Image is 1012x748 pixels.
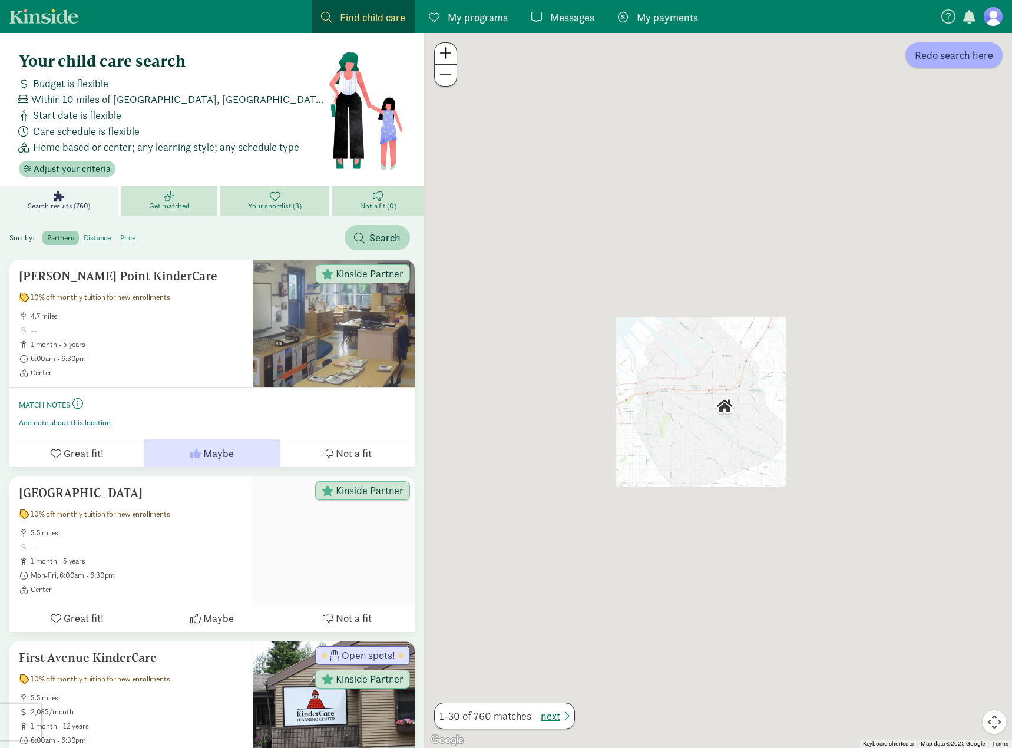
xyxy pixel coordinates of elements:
[31,91,328,107] span: Within 10 miles of [GEOGRAPHIC_DATA], [GEOGRAPHIC_DATA] 98424
[360,201,396,211] span: Not a fit (0)
[31,674,170,684] span: 10% off monthly tuition for new enrollments
[79,231,115,245] label: distance
[992,740,1008,747] a: Terms (opens in new tab)
[336,269,404,279] span: Kinside Partner
[203,445,234,461] span: Maybe
[31,368,243,378] span: Center
[915,47,993,63] span: Redo search here
[203,610,234,626] span: Maybe
[19,400,70,410] small: Match Notes
[248,201,301,211] span: Your shortlist (3)
[345,225,410,250] button: Search
[340,9,405,25] span: Find child care
[31,571,243,580] span: Mon-Fri, 6:00am - 6:30pm
[541,708,570,724] button: next
[115,231,140,245] label: price
[336,610,372,626] span: Not a fit
[983,710,1006,734] button: Map camera controls
[34,162,111,176] span: Adjust your criteria
[439,708,531,724] span: 1-30 of 760 matches
[31,707,243,717] span: 2,085/month
[144,604,279,632] button: Maybe
[31,585,243,594] span: Center
[921,740,985,747] span: Map data ©2025 Google
[64,610,104,626] span: Great fit!
[19,418,111,428] button: Add note about this location
[863,740,914,748] button: Keyboard shortcuts
[9,9,78,24] a: Kinside
[33,75,108,91] span: Budget is flexible
[31,736,243,745] span: 6:00am - 6:30pm
[336,674,404,684] span: Kinside Partner
[31,557,243,566] span: 1 month - 5 years
[19,651,243,665] h5: First Avenue KinderCare
[19,161,115,177] button: Adjust your criteria
[31,293,170,302] span: 10% off monthly tuition for new enrollments
[715,396,735,416] div: Click to see details
[19,486,243,500] h5: [GEOGRAPHIC_DATA]
[637,9,698,25] span: My payments
[31,312,243,321] span: 4.7 miles
[149,201,190,211] span: Get matched
[369,230,401,246] span: Search
[64,445,104,461] span: Great fit!
[448,9,508,25] span: My programs
[31,340,243,349] span: 1 month - 5 years
[31,509,170,519] span: 10% off monthly tuition for new enrollments
[9,233,41,243] span: Sort by:
[19,52,328,71] h4: Your child care search
[42,231,78,245] label: partners
[428,733,467,748] a: Open this area in Google Maps (opens a new window)
[144,439,279,467] button: Maybe
[336,445,372,461] span: Not a fit
[33,139,299,155] span: Home based or center; any learning style; any schedule type
[220,186,332,216] a: Your shortlist (3)
[550,9,594,25] span: Messages
[33,123,140,139] span: Care schedule is flexible
[342,650,395,661] span: Open spots!
[905,42,1003,68] button: Redo search here
[336,485,404,496] span: Kinside Partner
[9,604,144,632] button: Great fit!
[31,721,243,731] span: 1 month - 12 years
[31,354,243,363] span: 6:00am - 6:30pm
[121,186,220,216] a: Get matched
[280,604,415,632] button: Not a fit
[28,201,90,211] span: Search results (760)
[33,107,121,123] span: Start date is flexible
[428,733,467,748] img: Google
[31,693,243,703] span: 5.5 miles
[9,439,144,467] button: Great fit!
[280,439,415,467] button: Not a fit
[19,269,243,283] h5: [PERSON_NAME] Point KinderCare
[332,186,424,216] a: Not a fit (0)
[31,528,243,538] span: 5.5 miles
